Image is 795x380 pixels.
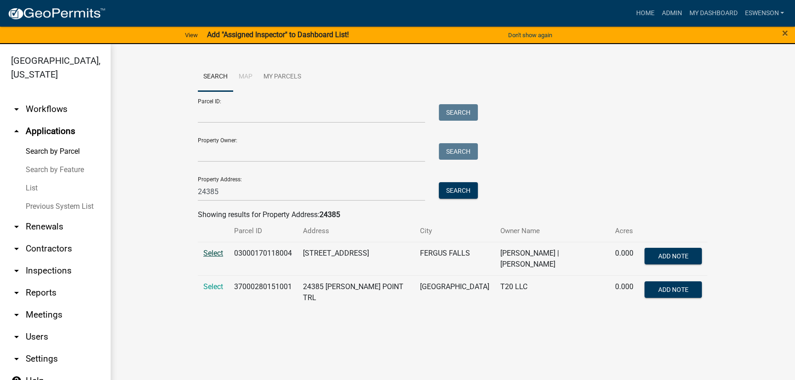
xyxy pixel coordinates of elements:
td: [STREET_ADDRESS] [297,242,414,275]
strong: Add "Assigned Inspector" to Dashboard List! [207,30,349,39]
i: arrow_drop_up [11,126,22,137]
td: 0.000 [610,275,639,309]
button: Search [439,182,478,199]
strong: 24385 [319,210,340,219]
td: [GEOGRAPHIC_DATA] [414,275,495,309]
button: Search [439,104,478,121]
a: Home [632,5,658,22]
th: City [414,220,495,242]
i: arrow_drop_down [11,331,22,342]
a: eswenson [741,5,788,22]
i: arrow_drop_down [11,287,22,298]
button: Search [439,143,478,160]
i: arrow_drop_down [11,265,22,276]
a: My Dashboard [685,5,741,22]
a: My Parcels [258,62,307,92]
td: T20 LLC [495,275,610,309]
a: View [181,28,202,43]
a: Admin [658,5,685,22]
a: Select [203,282,223,291]
i: arrow_drop_down [11,309,22,320]
td: 0.000 [610,242,639,275]
td: [PERSON_NAME] | [PERSON_NAME] [495,242,610,275]
td: 37000280151001 [229,275,297,309]
a: Search [198,62,233,92]
td: 24385 [PERSON_NAME] POINT TRL [297,275,414,309]
th: Owner Name [495,220,610,242]
th: Parcel ID [229,220,297,242]
td: FERGUS FALLS [414,242,495,275]
i: arrow_drop_down [11,353,22,364]
th: Acres [610,220,639,242]
button: Add Note [644,281,702,298]
i: arrow_drop_down [11,104,22,115]
i: arrow_drop_down [11,243,22,254]
th: Address [297,220,414,242]
i: arrow_drop_down [11,221,22,232]
button: Add Note [644,248,702,264]
span: × [782,27,788,39]
a: Select [203,249,223,257]
span: Add Note [658,252,688,259]
span: Add Note [658,285,688,293]
div: Showing results for Property Address: [198,209,707,220]
td: 03000170118004 [229,242,297,275]
button: Close [782,28,788,39]
button: Don't show again [504,28,556,43]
